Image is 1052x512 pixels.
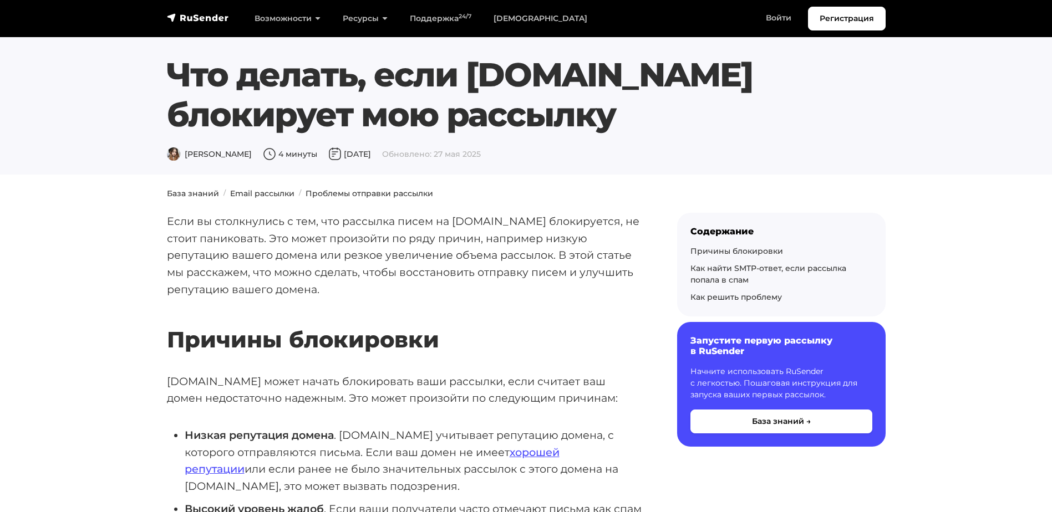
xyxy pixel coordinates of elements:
nav: breadcrumb [160,188,892,199]
a: Запустите первую рассылку в RuSender Начните использовать RuSender с легкостью. Пошаговая инструк... [677,322,886,446]
a: Email рассылки [230,188,294,198]
a: Как решить проблему [690,292,782,302]
strong: Низкая репутация домена [185,428,334,442]
a: Возможности [243,7,332,30]
div: Содержание [690,226,872,237]
a: Как найти SMTP-ответ, если рассылка попала в спам [690,263,846,285]
button: База знаний → [690,409,872,433]
p: Если вы столкнулись с тем, что рассылка писем на [DOMAIN_NAME] блокируется, не стоит паниковать. ... [167,213,642,298]
h2: Причины блокировки [167,294,642,353]
span: [DATE] [328,149,371,159]
sup: 24/7 [459,13,471,20]
a: Проблемы отправки рассылки [306,188,433,198]
img: Время чтения [263,147,276,161]
a: Войти [755,7,802,29]
a: Ресурсы [332,7,399,30]
img: Дата публикации [328,147,342,161]
span: 4 минуты [263,149,317,159]
span: Обновлено: 27 мая 2025 [382,149,481,159]
a: База знаний [167,188,219,198]
h1: Что делать, если [DOMAIN_NAME] блокирует мою рассылку [167,55,886,135]
h6: Запустите первую рассылку в RuSender [690,335,872,356]
p: Начните использовать RuSender с легкостью. Пошаговая инструкция для запуска ваших первых рассылок. [690,366,872,401]
a: [DEMOGRAPHIC_DATA] [482,7,598,30]
img: RuSender [167,12,229,23]
li: . [DOMAIN_NAME] учитывает репутацию домена, с которого отправляются письма. Если ваш домен не име... [185,427,642,495]
p: [DOMAIN_NAME] может начать блокировать ваши рассылки, если считает ваш домен недостаточно надежны... [167,373,642,407]
a: Регистрация [808,7,886,30]
a: Поддержка24/7 [399,7,482,30]
span: [PERSON_NAME] [167,149,252,159]
a: Причины блокировки [690,246,783,256]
